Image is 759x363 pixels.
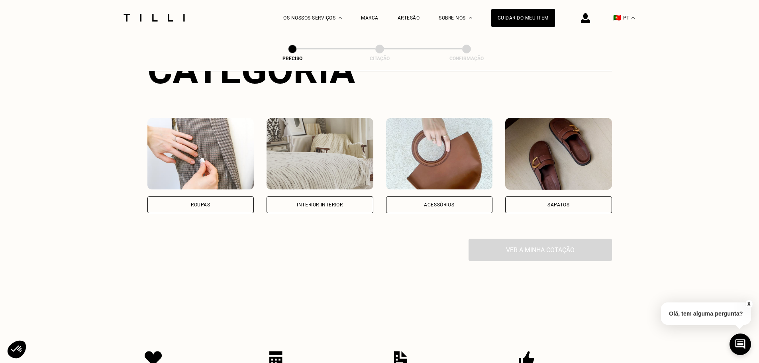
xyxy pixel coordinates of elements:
[121,14,188,22] img: Logotipo do serviço de costura Tilli
[424,202,454,207] div: Acessórios
[398,15,420,21] a: Artesão
[547,202,569,207] div: Sapatos
[339,17,342,19] img: Menu suspenso
[361,15,379,21] a: Marca
[505,118,612,190] img: Sapatos
[661,302,751,325] p: Olá, tem alguma pergunta?
[491,9,555,27] a: Cuidar do meu item
[297,202,343,207] div: Interior Interior
[613,14,621,22] span: 🇵🇹
[632,17,635,19] img: menu déroulant
[267,118,373,190] img: Interior Interior
[581,13,590,23] img: ícone de login
[147,118,254,190] img: Roupas
[745,300,753,308] button: X
[386,118,493,190] img: Acessórios
[340,56,420,61] div: Citação
[469,17,472,19] img: Menu suspenso sobre
[191,202,210,207] div: Roupas
[253,56,332,61] div: Preciso
[427,56,506,61] div: Confirmação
